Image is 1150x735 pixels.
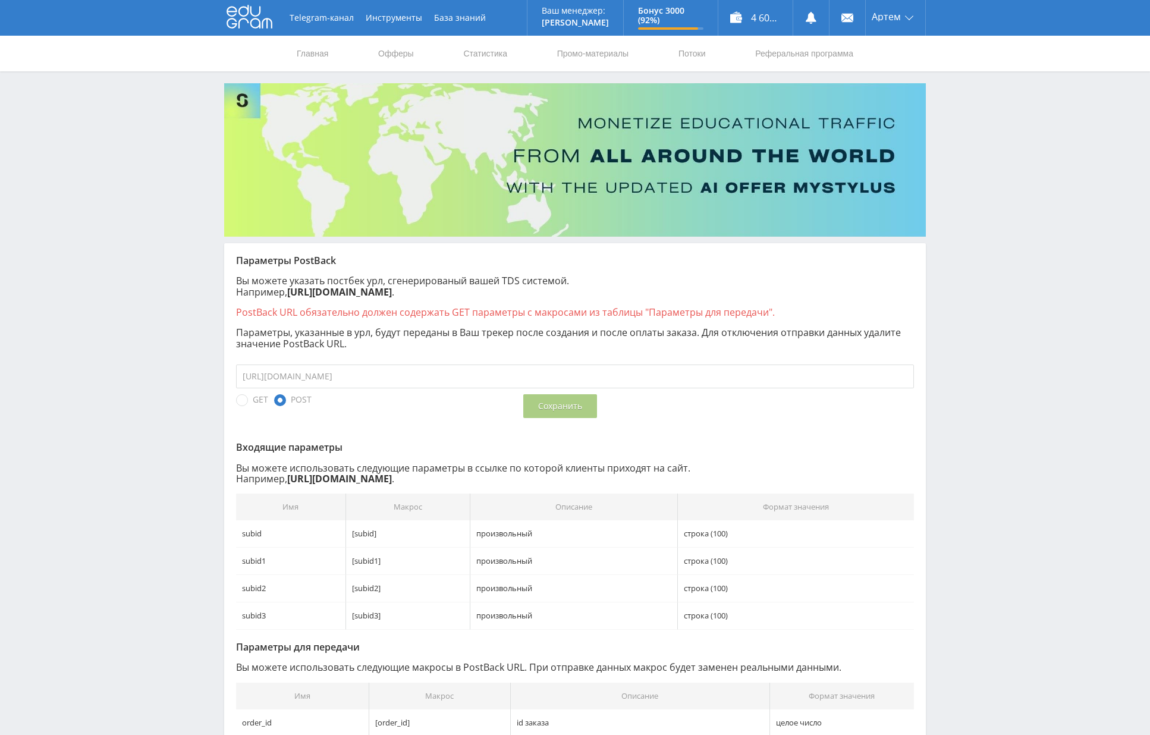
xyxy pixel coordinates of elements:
[346,602,470,630] td: [subid3]
[287,472,392,485] b: [URL][DOMAIN_NAME]
[236,463,914,485] p: Вы можете использовать следующие параметры в ссылке по которой клиенты приходят на сайт. Например, .
[346,548,470,575] td: [subid1]
[872,12,901,21] span: Артем
[274,394,312,406] span: POST
[678,602,914,630] td: строка (100)
[470,548,678,575] td: произвольный
[556,36,630,71] a: Промо-материалы
[236,494,346,520] th: Имя
[678,548,914,575] td: строка (100)
[236,683,369,709] th: Имя
[369,683,511,709] th: Макрос
[236,602,346,630] td: subid3
[236,662,914,673] p: Вы можете использовать следующие макросы в PostBack URL. При отправке данных макрос будет заменен...
[287,285,392,299] b: [URL][DOMAIN_NAME]
[678,520,914,548] td: строка (100)
[542,18,609,27] p: [PERSON_NAME]
[523,394,597,418] button: Сохранить
[770,683,914,709] th: Формат значения
[470,494,678,520] th: Описание
[236,548,346,575] td: subid1
[224,83,926,237] img: Banner
[236,575,346,602] td: subid2
[754,36,854,71] a: Реферальная программа
[236,275,914,297] p: Вы можете указать постбек урл, сгенерированый вашей TDS системой. Например, .
[346,520,470,548] td: [subid]
[678,494,914,520] th: Формат значения
[346,575,470,602] td: [subid2]
[236,365,914,388] input: PostBack URL с параметрами
[236,255,914,266] div: Параметры PostBack
[511,683,770,709] th: Описание
[470,602,678,630] td: произвольный
[470,575,678,602] td: произвольный
[236,307,914,318] p: PostBack URL обязательно должен содержать GET параметры с макросами из таблицы "Параметры для пер...
[236,394,268,406] span: GET
[377,36,415,71] a: Офферы
[296,36,329,71] a: Главная
[236,642,914,652] div: Параметры для передачи
[346,494,470,520] th: Макрос
[470,520,678,548] td: произвольный
[236,520,346,548] td: subid
[236,442,914,453] div: Входящие параметры
[678,575,914,602] td: строка (100)
[236,327,914,349] p: Параметры, указанные в урл, будут переданы в Ваш трекер после создания и после оплаты заказа. Для...
[462,36,508,71] a: Статистика
[677,36,707,71] a: Потоки
[542,6,609,15] p: Ваш менеджер:
[638,6,703,25] p: Бонус 3000 (92%)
